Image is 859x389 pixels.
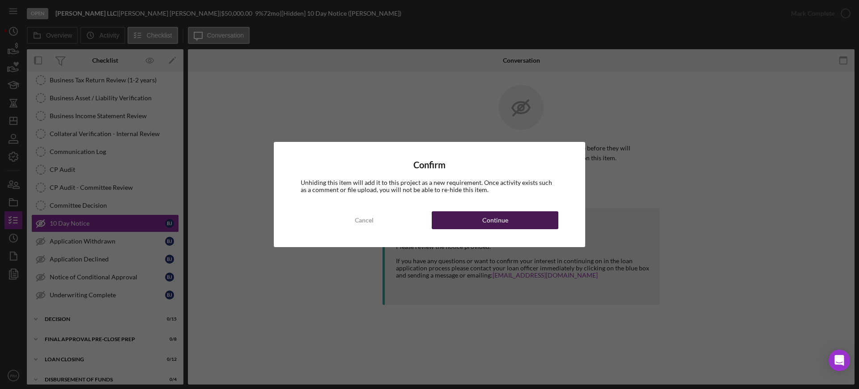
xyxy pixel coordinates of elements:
div: Open Intercom Messenger [829,350,850,371]
div: Continue [482,211,508,229]
button: Cancel [301,211,427,229]
div: Unhiding this item will add it to this project as a new requirement. Once activity exists such as... [301,179,558,193]
h4: Confirm [301,160,558,170]
button: Continue [432,211,558,229]
div: Cancel [355,211,374,229]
